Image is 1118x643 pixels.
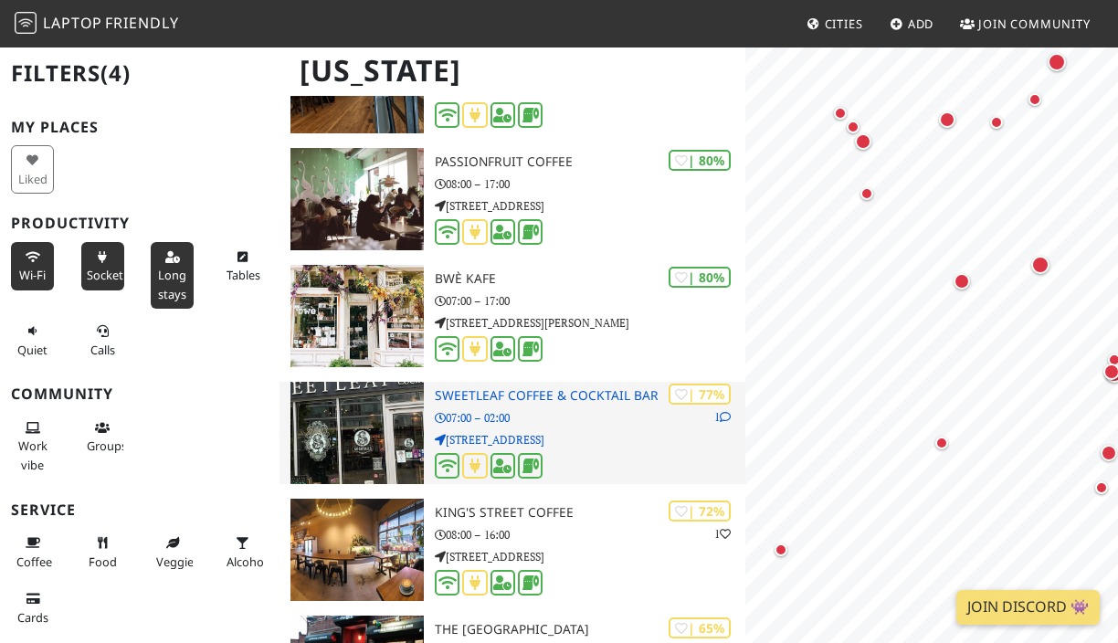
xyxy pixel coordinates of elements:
[87,267,129,283] span: Power sockets
[669,384,731,405] div: | 77%
[87,437,127,454] span: Group tables
[882,7,942,40] a: Add
[227,267,260,283] span: Work-friendly tables
[290,499,424,601] img: King's Street Coffee
[11,501,269,519] h3: Service
[279,382,745,484] a: Sweetleaf Coffee & Cocktail Bar | 77% 1 Sweetleaf Coffee & Cocktail Bar 07:00 – 02:00 [STREET_ADD...
[81,242,124,290] button: Sockets
[435,271,745,287] h3: bwè kafe
[221,528,264,576] button: Alcohol
[435,154,745,170] h3: Passionfruit Coffee
[158,267,186,301] span: Long stays
[435,505,745,521] h3: King's Street Coffee
[435,622,745,638] h3: The [GEOGRAPHIC_DATA]
[16,553,52,570] span: Coffee
[1095,481,1117,503] div: Map marker
[11,584,54,632] button: Cards
[954,273,977,297] div: Map marker
[435,314,745,332] p: [STREET_ADDRESS][PERSON_NAME]
[15,8,179,40] a: LaptopFriendly LaptopFriendly
[669,267,731,288] div: | 80%
[290,265,424,367] img: bwè kafe
[435,409,745,427] p: 07:00 – 02:00
[435,175,745,193] p: 08:00 – 17:00
[435,431,745,448] p: [STREET_ADDRESS]
[279,499,745,601] a: King's Street Coffee | 72% 1 King's Street Coffee 08:00 – 16:00 [STREET_ADDRESS]
[11,242,54,290] button: Wi-Fi
[81,528,124,576] button: Food
[834,107,856,129] div: Map marker
[669,150,731,171] div: | 80%
[90,342,115,358] span: Video/audio calls
[935,437,957,459] div: Map marker
[156,553,194,570] span: Veggie
[11,528,54,576] button: Coffee
[11,46,269,101] h2: Filters
[11,385,269,403] h3: Community
[669,501,731,522] div: | 72%
[17,609,48,626] span: Credit cards
[221,242,264,290] button: Tables
[990,116,1012,138] div: Map marker
[11,215,269,232] h3: Productivity
[714,408,731,426] p: 1
[908,16,934,32] span: Add
[1048,53,1073,79] div: Map marker
[799,7,870,40] a: Cities
[81,316,124,364] button: Calls
[279,265,745,367] a: bwè kafe | 80% bwè kafe 07:00 – 17:00 [STREET_ADDRESS][PERSON_NAME]
[105,13,178,33] span: Friendly
[290,148,424,250] img: Passionfruit Coffee
[285,46,742,96] h1: [US_STATE]
[100,58,131,88] span: (4)
[435,526,745,543] p: 08:00 – 16:00
[43,13,102,33] span: Laptop
[435,388,745,404] h3: Sweetleaf Coffee & Cocktail Bar
[290,382,424,484] img: Sweetleaf Coffee & Cocktail Bar
[939,111,963,135] div: Map marker
[956,590,1100,625] a: Join Discord 👾
[855,133,879,157] div: Map marker
[1031,256,1057,281] div: Map marker
[11,316,54,364] button: Quiet
[151,528,194,576] button: Veggie
[81,413,124,461] button: Groups
[15,12,37,34] img: LaptopFriendly
[18,437,47,472] span: People working
[279,148,745,250] a: Passionfruit Coffee | 80% Passionfruit Coffee 08:00 – 17:00 [STREET_ADDRESS]
[978,16,1091,32] span: Join Community
[847,121,869,142] div: Map marker
[953,7,1098,40] a: Join Community
[435,548,745,565] p: [STREET_ADDRESS]
[1028,93,1050,115] div: Map marker
[11,413,54,480] button: Work vibe
[19,267,46,283] span: Stable Wi-Fi
[435,197,745,215] p: [STREET_ADDRESS]
[860,187,882,209] div: Map marker
[227,553,267,570] span: Alcohol
[714,525,731,543] p: 1
[151,242,194,309] button: Long stays
[17,342,47,358] span: Quiet
[669,617,731,638] div: | 65%
[89,553,117,570] span: Food
[825,16,863,32] span: Cities
[775,543,796,565] div: Map marker
[435,292,745,310] p: 07:00 – 17:00
[11,119,269,136] h3: My Places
